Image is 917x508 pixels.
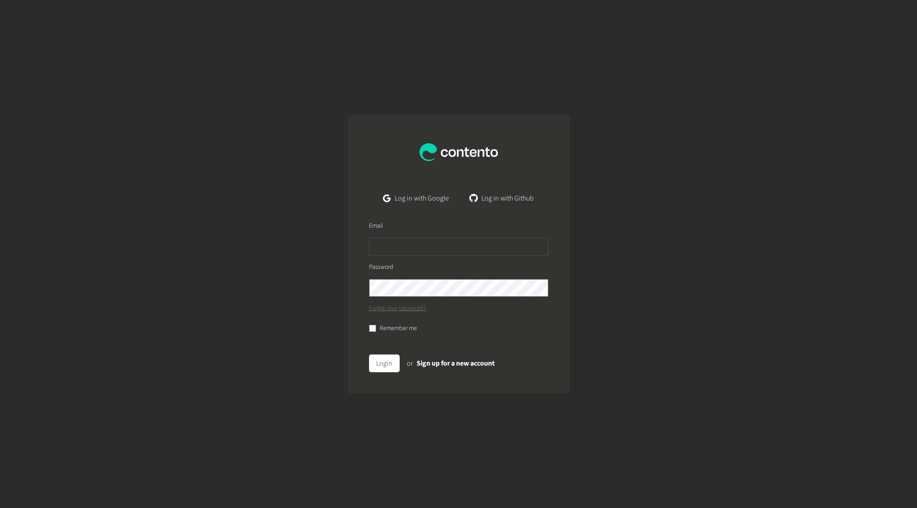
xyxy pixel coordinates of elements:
[376,189,456,207] a: Log in with Google
[407,358,413,368] span: or
[417,358,495,368] a: Sign up for a new account
[369,304,426,313] a: Forgot your password?
[463,189,541,207] a: Log in with Github
[380,324,417,333] label: Remember me
[369,354,400,372] button: Login
[369,221,383,231] label: Email
[369,263,393,272] label: Password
